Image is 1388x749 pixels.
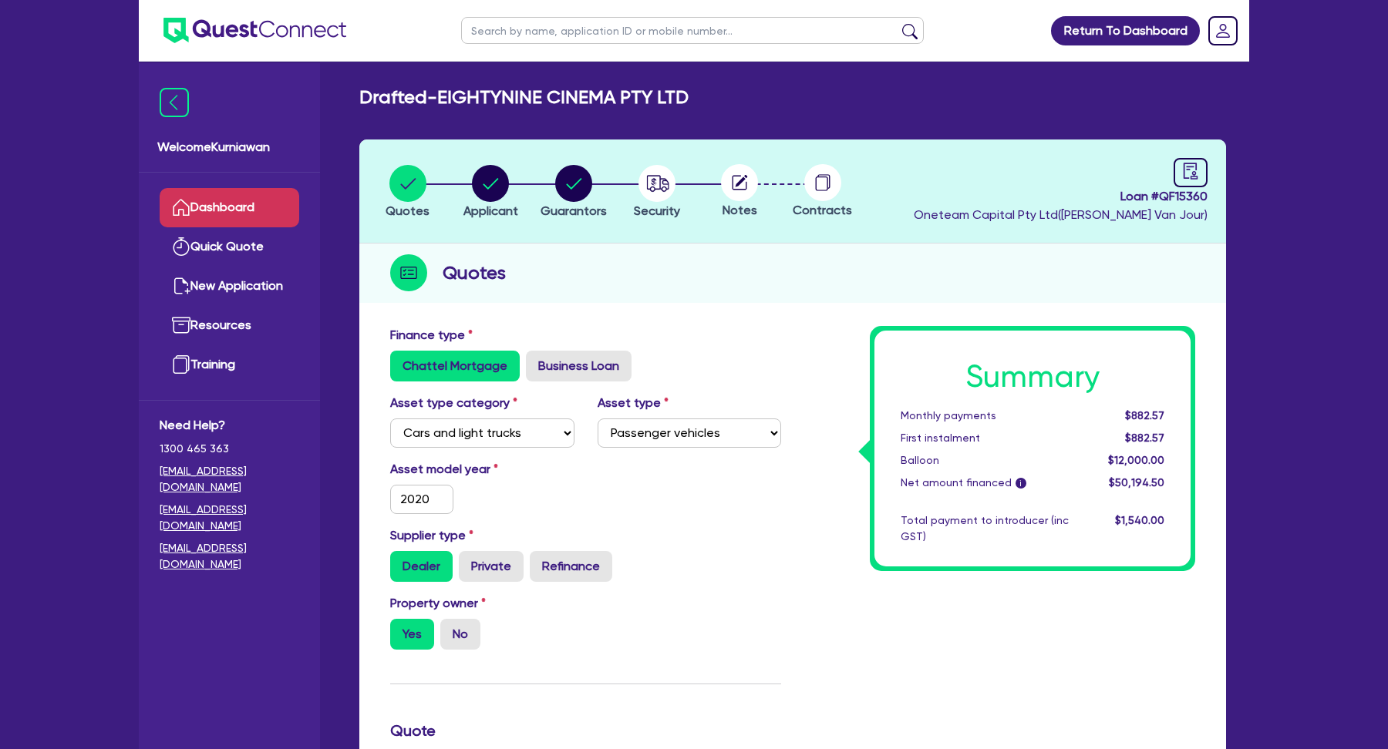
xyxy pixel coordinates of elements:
[385,164,430,221] button: Quotes
[889,475,1080,491] div: Net amount financed
[390,551,453,582] label: Dealer
[160,502,299,534] a: [EMAIL_ADDRESS][DOMAIN_NAME]
[390,619,434,650] label: Yes
[386,203,430,218] span: Quotes
[634,203,680,218] span: Security
[160,441,299,457] span: 1300 465 363
[160,88,189,117] img: icon-menu-close
[390,254,427,291] img: step-icon
[160,227,299,267] a: Quick Quote
[160,306,299,345] a: Resources
[598,394,669,412] label: Asset type
[889,452,1080,469] div: Balloon
[1108,454,1164,466] span: $12,000.00
[390,351,520,381] label: Chattel Mortgage
[540,164,608,221] button: Guarantors
[914,187,1208,206] span: Loan # QF15360
[163,18,346,43] img: quest-connect-logo-blue
[1109,476,1164,489] span: $50,194.50
[160,188,299,227] a: Dashboard
[1051,16,1200,45] a: Return To Dashboard
[160,267,299,306] a: New Application
[390,594,486,613] label: Property owner
[463,164,519,221] button: Applicant
[1125,432,1164,444] span: $882.57
[172,355,190,374] img: training
[459,551,524,582] label: Private
[1125,409,1164,422] span: $882.57
[461,17,924,44] input: Search by name, application ID or mobile number...
[172,277,190,295] img: new-application
[390,326,473,344] label: Finance type
[463,203,518,218] span: Applicant
[157,138,302,156] span: Welcome Kurniawan
[160,416,299,435] span: Need Help?
[390,526,473,545] label: Supplier type
[723,203,757,217] span: Notes
[390,394,517,412] label: Asset type category
[1182,163,1199,180] span: audit
[359,86,689,109] h2: Drafted - EIGHTYNINE CINEMA PTY LTD
[793,203,852,217] span: Contracts
[172,316,190,334] img: resources
[889,408,1080,424] div: Monthly payments
[160,345,299,385] a: Training
[443,259,506,287] h2: Quotes
[914,207,1208,222] span: Oneteam Capital Pty Ltd ( [PERSON_NAME] Van Jour )
[889,430,1080,446] div: First instalment
[1203,11,1243,51] a: Dropdown toggle
[541,203,607,218] span: Guarantors
[440,619,480,650] label: No
[160,463,299,495] a: [EMAIL_ADDRESS][DOMAIN_NAME]
[901,358,1164,395] h1: Summary
[530,551,612,582] label: Refinance
[1016,478,1026,489] span: i
[1115,514,1164,526] span: $1,540.00
[390,721,781,740] h3: Quote
[379,460,586,479] label: Asset model year
[1174,158,1208,187] a: audit
[633,164,681,221] button: Security
[889,512,1080,545] div: Total payment to introducer (inc GST)
[526,351,632,381] label: Business Loan
[172,237,190,256] img: quick-quote
[160,540,299,573] a: [EMAIL_ADDRESS][DOMAIN_NAME]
